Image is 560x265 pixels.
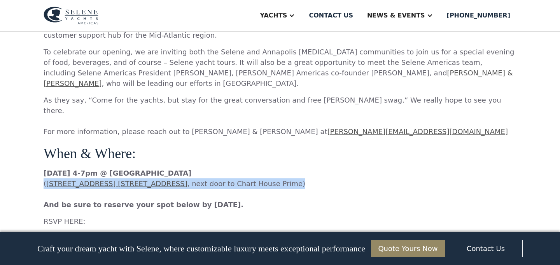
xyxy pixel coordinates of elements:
[447,11,510,20] div: [PHONE_NUMBER]
[44,216,516,227] p: RSVP HERE:
[37,244,365,254] p: Craft your dream yacht with Selene, where customizable luxury meets exceptional performance
[44,146,516,162] h4: When & Where:
[44,200,243,209] strong: And be sure to reserve your spot below by [DATE].
[44,7,98,24] img: logo
[44,168,516,210] p: ( , next door to Chart House Prime) ‍
[44,95,516,137] p: As they say, “Come for the yachts, but stay for the great conversation and free [PERSON_NAME] swa...
[309,11,353,20] div: Contact us
[46,180,187,188] a: [STREET_ADDRESS] [STREET_ADDRESS]
[44,69,513,87] a: [PERSON_NAME] & [PERSON_NAME]
[44,169,191,177] strong: [DATE] 4-7pm @ [GEOGRAPHIC_DATA]
[327,127,508,136] a: [PERSON_NAME][EMAIL_ADDRESS][DOMAIN_NAME]
[260,11,287,20] div: Yachts
[367,11,425,20] div: News & EVENTS
[371,240,445,257] a: Quote Yours Now
[449,240,523,257] a: Contact Us
[44,47,516,89] p: To celebrate our opening, we are inviting both the Selene and Annapolis [MEDICAL_DATA] communitie...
